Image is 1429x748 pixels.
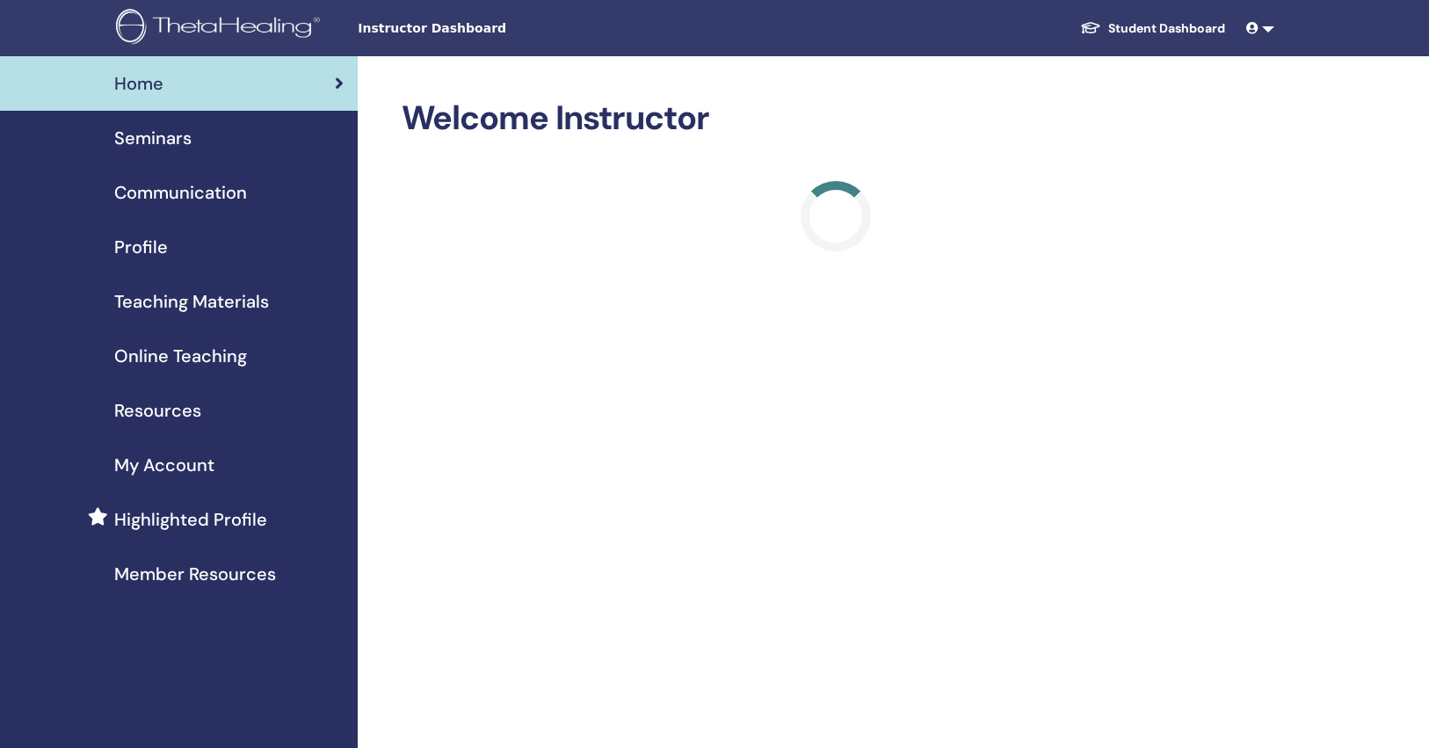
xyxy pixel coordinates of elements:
span: Communication [114,179,247,206]
span: Resources [114,397,201,424]
img: graduation-cap-white.svg [1080,20,1101,35]
span: Teaching Materials [114,288,269,315]
span: Instructor Dashboard [358,19,621,38]
span: My Account [114,452,214,478]
span: Seminars [114,125,192,151]
span: Online Teaching [114,343,247,369]
img: logo.png [116,9,326,48]
span: Highlighted Profile [114,506,267,533]
span: Member Resources [114,561,276,587]
span: Home [114,70,163,97]
a: Student Dashboard [1066,12,1239,45]
span: Profile [114,234,168,260]
h2: Welcome Instructor [402,98,1272,139]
